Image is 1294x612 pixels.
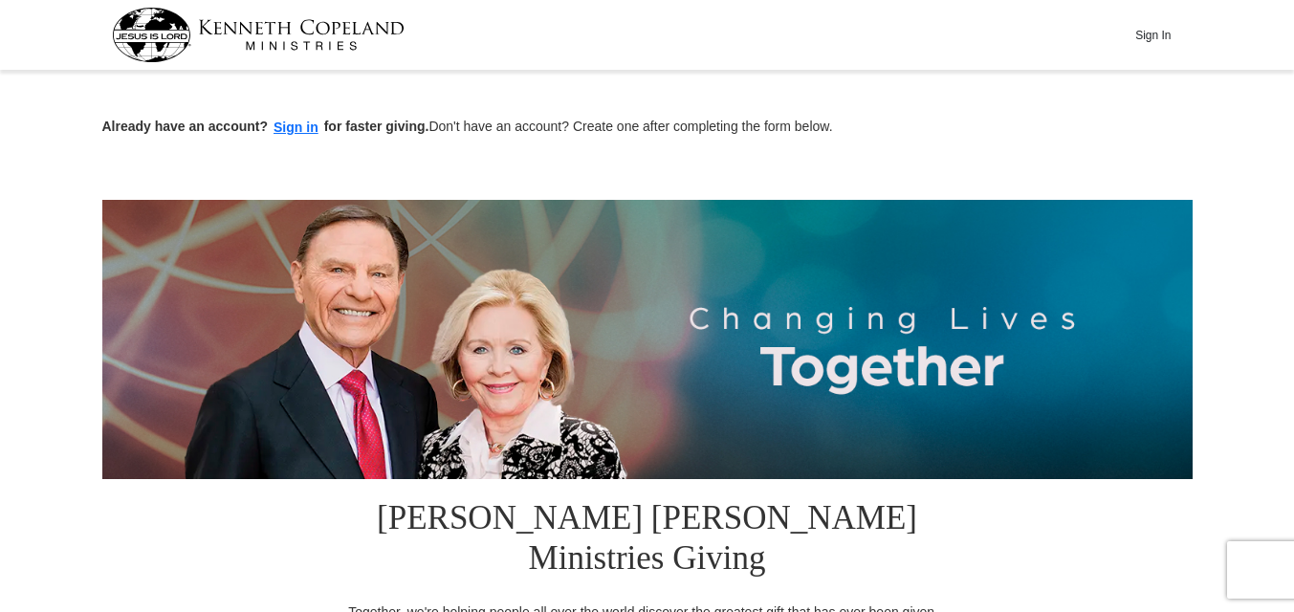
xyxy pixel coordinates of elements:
img: kcm-header-logo.svg [112,8,405,62]
button: Sign in [268,117,324,139]
strong: Already have an account? for faster giving. [102,119,429,134]
button: Sign In [1125,20,1182,50]
p: Don't have an account? Create one after completing the form below. [102,117,1193,139]
h1: [PERSON_NAME] [PERSON_NAME] Ministries Giving [337,479,958,602]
